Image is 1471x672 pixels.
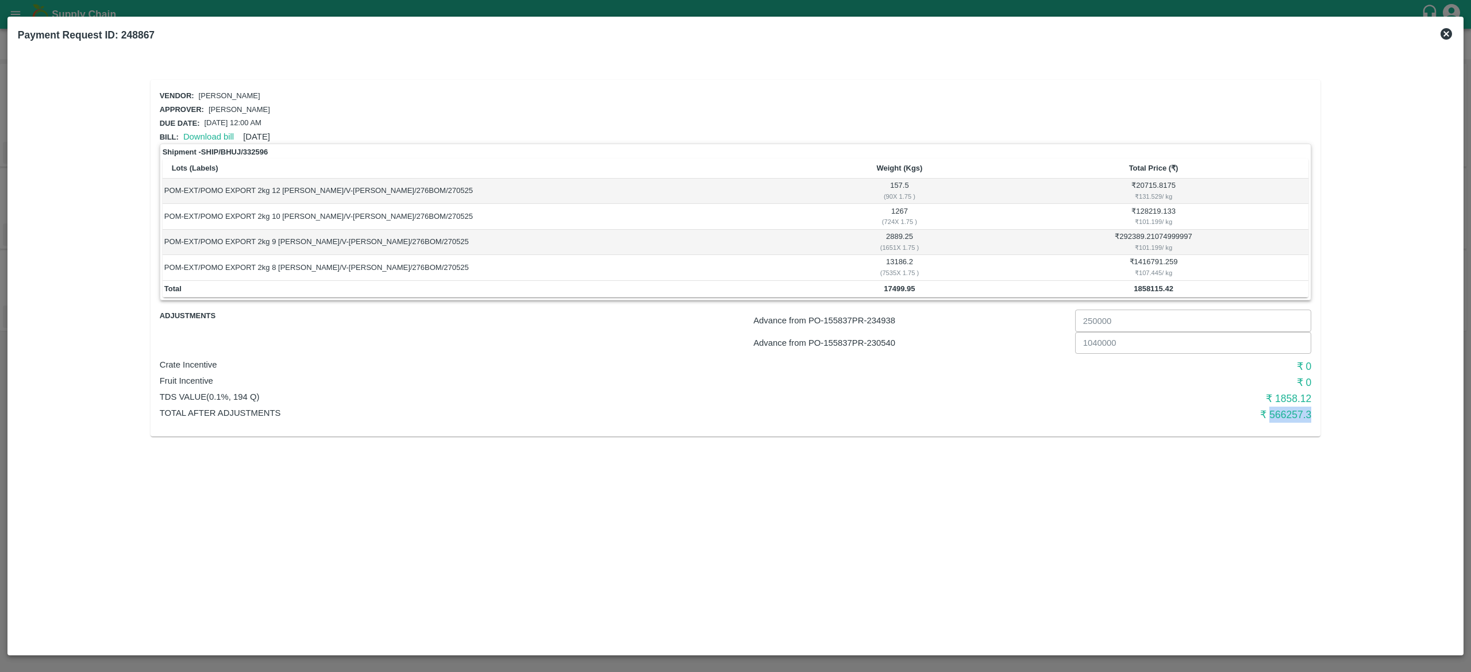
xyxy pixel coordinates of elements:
span: Vendor: [160,91,194,100]
td: 2889.25 [800,230,999,255]
span: Approver: [160,105,204,114]
td: POM-EXT/POMO EXPORT 2kg 8 [PERSON_NAME]/V-[PERSON_NAME]/276BOM/270525 [163,255,800,280]
span: Bill: [160,133,179,141]
td: 1267 [800,204,999,229]
h6: ₹ 566257.3 [927,407,1311,423]
span: Adjustments [160,310,352,323]
input: Advance [1075,310,1312,331]
h6: ₹ 0 [927,374,1311,391]
p: [PERSON_NAME] [209,105,270,115]
b: Lots (Labels) [172,164,218,172]
td: POM-EXT/POMO EXPORT 2kg 9 [PERSON_NAME]/V-[PERSON_NAME]/276BOM/270525 [163,230,800,255]
p: [DATE] 12:00 AM [204,118,261,129]
td: ₹ 20715.8175 [999,179,1309,204]
div: ₹ 107.445 / kg [1000,268,1307,278]
b: 17499.95 [884,284,915,293]
p: Total After adjustments [160,407,927,419]
td: POM-EXT/POMO EXPORT 2kg 12 [PERSON_NAME]/V-[PERSON_NAME]/276BOM/270525 [163,179,800,204]
p: Advance from PO- 155837 PR- 230540 [753,337,1070,349]
p: Advance from PO- 155837 PR- 234938 [753,314,1070,327]
div: ₹ 131.529 / kg [1000,191,1307,202]
td: ₹ 292389.21074999997 [999,230,1309,255]
td: 157.5 [800,179,999,204]
strong: Shipment - SHIP/BHUJ/332596 [163,146,268,158]
td: ₹ 1416791.259 [999,255,1309,280]
div: ( 90 X 1.75 ) [802,191,996,202]
a: Download bill [183,132,234,141]
div: ( 7535 X 1.75 ) [802,268,996,278]
td: POM-EXT/POMO EXPORT 2kg 10 [PERSON_NAME]/V-[PERSON_NAME]/276BOM/270525 [163,204,800,229]
div: ₹ 101.199 / kg [1000,242,1307,253]
b: Payment Request ID: 248867 [18,29,155,41]
td: 13186.2 [800,255,999,280]
p: Crate Incentive [160,358,927,371]
b: Total Price (₹) [1129,164,1179,172]
b: Weight (Kgs) [876,164,922,172]
div: ₹ 101.199 / kg [1000,217,1307,227]
input: Advance [1075,332,1312,354]
p: [PERSON_NAME] [199,91,260,102]
p: TDS VALUE (0.1%, 194 Q) [160,391,927,403]
p: Fruit Incentive [160,374,927,387]
span: Due date: [160,119,200,128]
b: 1858115.42 [1134,284,1173,293]
h6: ₹ 1858.12 [927,391,1311,407]
h6: ₹ 0 [927,358,1311,374]
b: Total [164,284,182,293]
span: [DATE] [243,132,270,141]
div: ( 724 X 1.75 ) [802,217,996,227]
td: ₹ 128219.133 [999,204,1309,229]
div: ( 1651 X 1.75 ) [802,242,996,253]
